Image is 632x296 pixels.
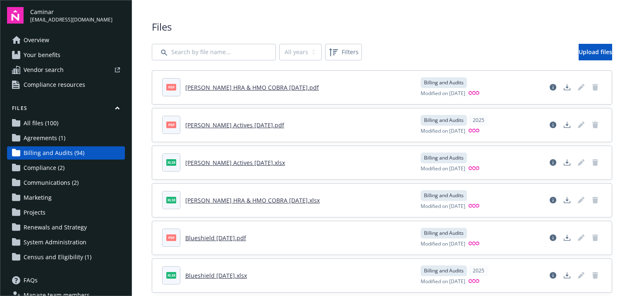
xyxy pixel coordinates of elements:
span: Modified on [DATE] [421,240,465,248]
a: View file details [546,118,560,131]
a: Upload files [579,44,612,60]
a: Census and Eligibility (1) [7,251,125,264]
span: Billing and Audits [424,154,464,162]
span: Overview [24,33,49,47]
a: System Administration [7,236,125,249]
a: [PERSON_NAME] HRA & HMO COBRA [DATE].pdf [185,84,319,91]
span: Projects [24,206,45,219]
a: [PERSON_NAME] HRA & HMO COBRA [DATE].xlsx [185,196,320,204]
a: Download document [560,193,574,207]
img: navigator-logo.svg [7,7,24,24]
span: xlsx [166,159,176,165]
span: [EMAIL_ADDRESS][DOMAIN_NAME] [30,16,113,24]
input: Search by file name... [152,44,276,60]
a: Download document [560,156,574,169]
a: View file details [546,81,560,94]
span: Billing and Audits [424,267,464,275]
a: Compliance (2) [7,161,125,174]
a: View file details [546,231,560,244]
a: Download document [560,269,574,282]
a: FAQs [7,274,125,287]
span: pdf [166,122,176,128]
span: Files [152,20,612,34]
span: Delete document [589,81,602,94]
span: Modified on [DATE] [421,90,465,98]
a: Communications (2) [7,176,125,189]
span: Delete document [589,269,602,282]
a: Projects [7,206,125,219]
span: Delete document [589,193,602,207]
span: Filters [327,45,360,59]
a: Your benefits [7,48,125,62]
span: pdf [166,84,176,90]
a: Blueshield [DATE].pdf [185,234,246,242]
span: Edit document [575,193,588,207]
span: Modified on [DATE] [421,278,465,286]
span: Agreements (1) [24,131,65,145]
span: System Administration [24,236,86,249]
a: [PERSON_NAME] Actives [DATE].xlsx [185,159,285,167]
a: Marketing [7,191,125,204]
button: Files [7,105,125,115]
a: View file details [546,156,560,169]
span: Delete document [589,231,602,244]
span: Compliance resources [24,78,85,91]
span: Upload files [579,48,612,56]
button: Caminar[EMAIL_ADDRESS][DOMAIN_NAME] [30,7,125,24]
span: Caminar [30,7,113,16]
span: Communications (2) [24,176,79,189]
span: Billing and Audits [424,229,464,237]
span: xlsx [166,272,176,278]
a: Download document [560,81,574,94]
span: All files (100) [24,117,58,130]
a: Blueshield [DATE].xlsx [185,272,247,279]
span: Billing and Audits [424,192,464,199]
span: Modified on [DATE] [421,127,465,135]
div: 2025 [469,115,488,126]
span: Modified on [DATE] [421,165,465,173]
span: Billing and Audits [424,117,464,124]
span: Edit document [575,269,588,282]
a: Agreements (1) [7,131,125,145]
a: Download document [560,231,574,244]
span: Vendor search [24,63,64,76]
span: FAQs [24,274,38,287]
a: Overview [7,33,125,47]
span: Edit document [575,156,588,169]
a: View file details [546,193,560,207]
button: Filters [325,44,362,60]
a: [PERSON_NAME] Actives [DATE].pdf [185,121,284,129]
a: Vendor search [7,63,125,76]
span: pdf [166,234,176,241]
a: Billing and Audits (94) [7,146,125,160]
span: Census and Eligibility (1) [24,251,91,264]
span: Your benefits [24,48,60,62]
span: Filters [342,48,359,56]
span: Edit document [575,118,588,131]
a: Renewals and Strategy [7,221,125,234]
a: Compliance resources [7,78,125,91]
span: Delete document [589,156,602,169]
span: Delete document [589,118,602,131]
span: Billing and Audits (94) [24,146,84,160]
span: Compliance (2) [24,161,65,174]
span: Edit document [575,81,588,94]
span: xlsx [166,197,176,203]
a: All files (100) [7,117,125,130]
span: Marketing [24,191,52,204]
div: 2025 [469,265,488,276]
a: View file details [546,269,560,282]
span: Edit document [575,231,588,244]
